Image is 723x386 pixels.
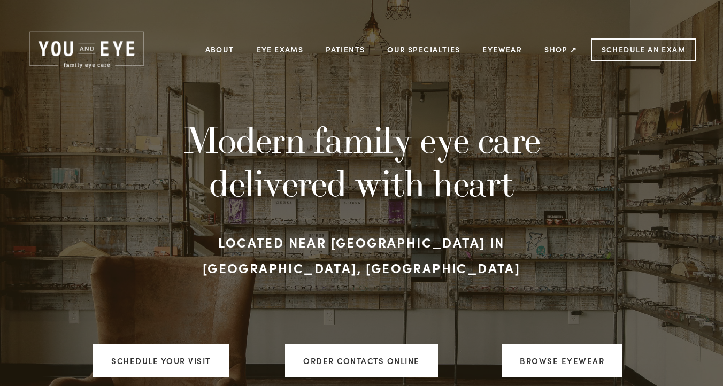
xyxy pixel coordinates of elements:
a: Shop ↗ [544,41,577,58]
a: About [205,41,234,58]
img: Rochester, MN | You and Eye | Family Eye Care [27,29,147,70]
a: Browse Eyewear [502,344,622,377]
a: Patients [326,41,365,58]
a: Schedule an Exam [591,38,696,61]
strong: Located near [GEOGRAPHIC_DATA] in [GEOGRAPHIC_DATA], [GEOGRAPHIC_DATA] [203,233,520,276]
a: ORDER CONTACTS ONLINE [285,344,438,377]
a: Eye Exams [257,41,304,58]
a: Schedule your visit [93,344,229,377]
h1: Modern family eye care delivered with heart [159,118,565,204]
a: Our Specialties [387,44,460,55]
a: Eyewear [482,41,522,58]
